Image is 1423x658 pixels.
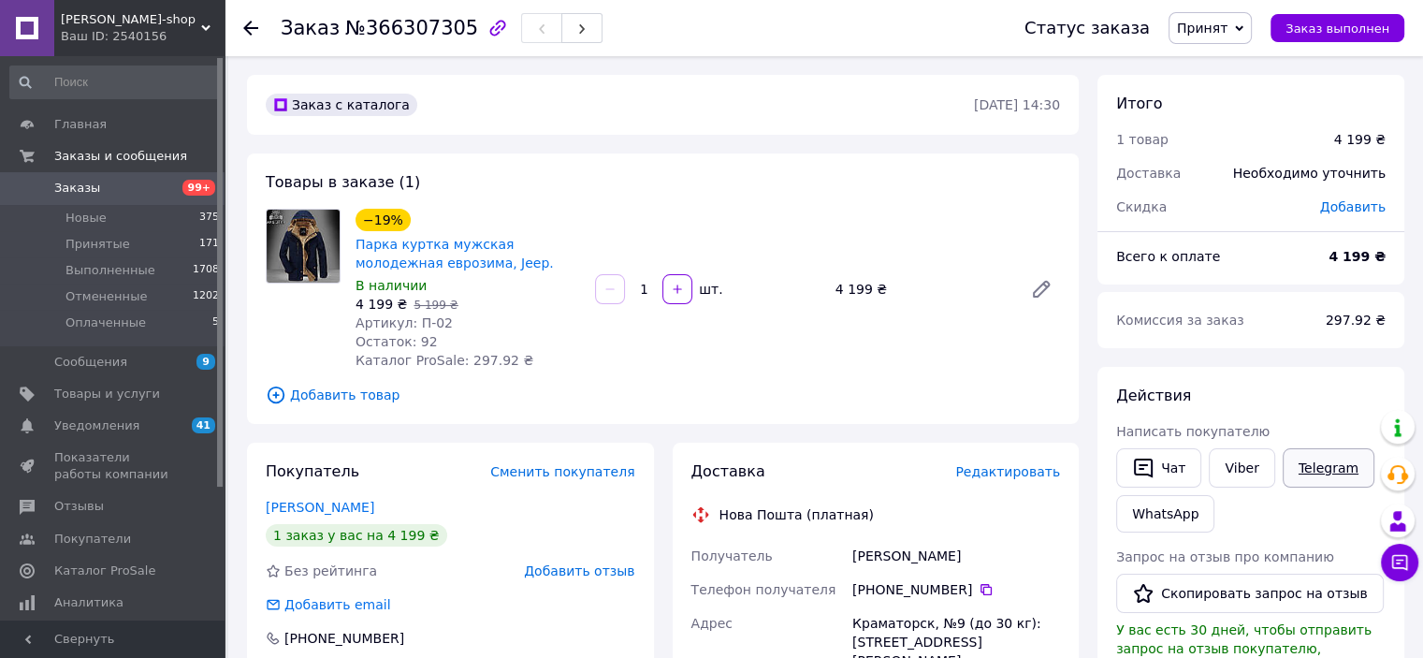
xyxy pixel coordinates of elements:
[266,385,1060,405] span: Добавить товар
[1334,130,1386,149] div: 4 199 ₴
[65,314,146,331] span: Оплаченные
[1381,544,1418,581] button: Чат с покупателем
[54,180,100,197] span: Заказы
[356,297,407,312] span: 4 199 ₴
[284,563,377,578] span: Без рейтинга
[54,531,131,548] span: Покупатели
[691,582,836,597] span: Телефон получателя
[1116,313,1244,328] span: Комиссия за заказ
[65,210,107,227] span: Новые
[974,97,1060,112] time: [DATE] 14:30
[283,629,406,648] div: [PHONE_NUMBER]
[1116,132,1169,147] span: 1 товар
[955,464,1060,479] span: Редактировать
[54,386,160,402] span: Товары и услуги
[828,276,1015,302] div: 4 199 ₴
[264,595,393,614] div: Добавить email
[199,210,219,227] span: 375
[193,262,219,279] span: 1708
[281,17,340,39] span: Заказ
[694,280,724,299] div: шт.
[1116,424,1270,439] span: Написать покупателю
[1116,387,1191,404] span: Действия
[356,315,453,330] span: Артикул: П-02
[243,19,258,37] div: Вернуться назад
[1024,19,1150,37] div: Статус заказа
[1116,495,1214,533] a: WhatsApp
[54,116,107,133] span: Главная
[283,595,393,614] div: Добавить email
[356,334,438,349] span: Остаток: 92
[199,236,219,253] span: 171
[266,500,374,515] a: [PERSON_NAME]
[65,236,130,253] span: Принятые
[345,17,478,39] span: №366307305
[524,563,634,578] span: Добавить отзыв
[54,449,173,483] span: Показатели работы компании
[1116,166,1181,181] span: Доставка
[1023,271,1060,308] a: Редактировать
[266,462,359,480] span: Покупатель
[54,594,123,611] span: Аналитика
[356,209,411,231] div: −19%
[1116,448,1201,488] button: Чат
[1116,549,1334,564] span: Запрос на отзыв про компанию
[1326,313,1386,328] span: 297.92 ₴
[54,354,127,371] span: Сообщения
[691,548,773,563] span: Получатель
[266,524,447,547] div: 1 заказ у вас на 4 199 ₴
[852,580,1060,599] div: [PHONE_NUMBER]
[1116,574,1384,613] button: Скопировать запрос на отзыв
[54,563,155,579] span: Каталог ProSale
[1177,21,1227,36] span: Принят
[61,11,201,28] span: Dana-shop
[356,353,533,368] span: Каталог ProSale: 297.92 ₴
[1320,199,1386,214] span: Добавить
[192,417,215,433] span: 41
[9,66,221,99] input: Поиск
[1222,153,1397,194] div: Необходимо уточнить
[1329,249,1386,264] b: 4 199 ₴
[1116,199,1167,214] span: Скидка
[414,299,457,312] span: 5 199 ₴
[54,417,139,434] span: Уведомления
[182,180,215,196] span: 99+
[65,288,147,305] span: Отмененные
[266,94,417,116] div: Заказ с каталога
[691,616,733,631] span: Адрес
[356,278,427,293] span: В наличии
[1116,95,1162,112] span: Итого
[212,314,219,331] span: 5
[196,354,215,370] span: 9
[1285,22,1389,36] span: Заказ выполнен
[1116,249,1220,264] span: Всего к оплате
[266,173,420,191] span: Товары в заказе (1)
[691,462,765,480] span: Доставка
[715,505,878,524] div: Нова Пошта (платная)
[54,148,187,165] span: Заказы и сообщения
[61,28,225,45] div: Ваш ID: 2540156
[1271,14,1404,42] button: Заказ выполнен
[1209,448,1274,488] a: Viber
[849,539,1064,573] div: [PERSON_NAME]
[267,210,340,283] img: Парка куртка мужская молодежная еврозима, Jeep.
[65,262,155,279] span: Выполненные
[490,464,634,479] span: Сменить покупателя
[1283,448,1374,488] a: Telegram
[54,498,104,515] span: Отзывы
[193,288,219,305] span: 1202
[356,237,554,271] a: Парка куртка мужская молодежная еврозима, Jeep.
